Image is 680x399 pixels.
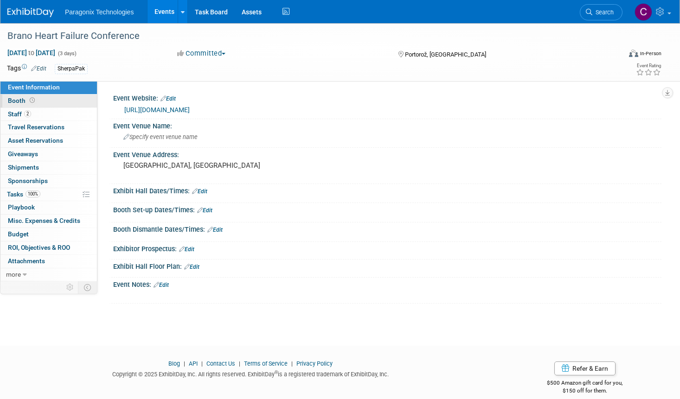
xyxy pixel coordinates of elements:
span: Shipments [8,164,39,171]
a: Edit [197,207,212,214]
span: Sponsorships [8,177,48,184]
div: Event Format [564,48,661,62]
span: Search [592,9,614,16]
span: Budget [8,230,29,238]
a: Shipments [0,161,97,174]
span: Attachments [8,257,45,265]
a: Edit [31,65,46,72]
a: Contact Us [206,360,235,367]
div: $500 Amazon gift card for you, [508,373,661,394]
span: Travel Reservations [8,123,64,131]
div: Exhibitor Prospectus: [113,242,661,254]
span: more [6,271,21,278]
a: more [0,268,97,281]
span: | [199,360,205,367]
span: | [181,360,187,367]
span: Misc. Expenses & Credits [8,217,80,224]
div: Brano Heart Failure Conference [4,28,606,44]
a: ROI, Objectives & ROO [0,241,97,254]
a: Misc. Expenses & Credits [0,215,97,228]
img: ExhibitDay [7,8,54,17]
a: Booth [0,95,97,108]
a: Privacy Policy [296,360,333,367]
a: Budget [0,228,97,241]
span: Giveaways [8,150,38,158]
a: Terms of Service [244,360,288,367]
span: Portorož, [GEOGRAPHIC_DATA] [405,51,486,58]
a: Search [580,4,622,20]
span: Specify event venue name [123,133,198,140]
td: Toggle Event Tabs [78,281,97,293]
a: Playbook [0,201,97,214]
a: [URL][DOMAIN_NAME] [124,106,190,114]
a: API [189,360,198,367]
a: Edit [160,95,176,102]
td: Personalize Event Tab Strip [62,281,78,293]
pre: [GEOGRAPHIC_DATA], [GEOGRAPHIC_DATA] [123,161,332,170]
span: Paragonix Technologies [65,8,134,16]
button: Committed [174,49,229,58]
img: Format-Inperson.png [629,50,638,57]
span: 2 [24,110,31,117]
span: Asset Reservations [8,137,63,144]
a: Attachments [0,255,97,268]
span: Tasks [7,190,40,198]
div: Event Notes: [113,278,661,290]
a: Event Information [0,81,97,94]
span: Staff [8,110,31,118]
span: Playbook [8,203,35,211]
span: to [27,49,36,57]
a: Edit [184,264,199,270]
div: In-Person [640,50,661,57]
div: Copyright © 2025 ExhibitDay, Inc. All rights reserved. ExhibitDay is a registered trademark of Ex... [7,368,494,379]
span: ROI, Objectives & ROO [8,244,70,251]
td: Tags [7,63,46,74]
div: Event Website: [113,91,661,103]
a: Travel Reservations [0,121,97,134]
a: Edit [192,188,207,195]
a: Sponsorships [0,175,97,188]
span: 100% [26,190,40,197]
div: Event Venue Name: [113,119,661,131]
a: Staff2 [0,108,97,121]
a: Refer & Earn [554,361,616,375]
a: Edit [154,282,169,288]
div: Event Venue Address: [113,148,661,159]
span: (3 days) [57,51,77,57]
a: Asset Reservations [0,134,97,147]
a: Tasks100% [0,188,97,201]
div: Event Rating [636,63,661,68]
div: SherpaPak [55,64,88,74]
a: Edit [207,227,223,233]
a: Giveaways [0,148,97,161]
span: Booth [8,97,37,104]
sup: ® [275,370,278,375]
div: Exhibit Hall Dates/Times: [113,184,661,196]
a: Edit [179,246,194,253]
div: Exhibit Hall Floor Plan: [113,260,661,272]
span: Event Information [8,83,60,91]
span: [DATE] [DATE] [7,49,56,57]
div: $150 off for them. [508,387,661,395]
span: | [237,360,243,367]
span: | [289,360,295,367]
a: Blog [168,360,180,367]
div: Booth Dismantle Dates/Times: [113,222,661,234]
div: Booth Set-up Dates/Times: [113,203,661,215]
span: Booth not reserved yet [28,97,37,104]
img: Corinne McNamara [635,3,652,21]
